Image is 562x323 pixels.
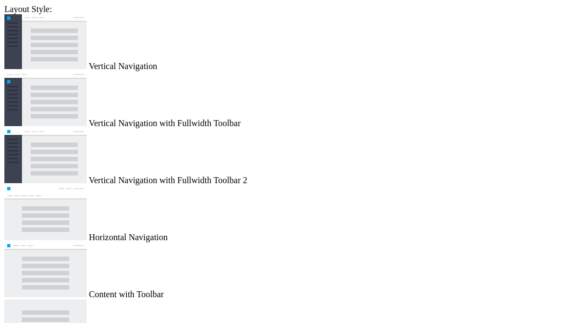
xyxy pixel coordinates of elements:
md-radio-button: Content with Toolbar [4,242,558,299]
md-radio-button: Vertical Navigation with Fullwidth Toolbar 2 [4,128,558,185]
md-radio-button: Horizontal Navigation [4,185,558,242]
md-radio-button: Vertical Navigation with Fullwidth Toolbar [4,71,558,128]
span: Vertical Navigation [89,61,158,71]
img: content-with-toolbar.jpg [4,242,87,297]
span: Vertical Navigation with Fullwidth Toolbar [89,118,241,128]
span: Horizontal Navigation [89,233,168,242]
md-radio-button: Vertical Navigation [4,14,558,71]
span: Vertical Navigation with Fullwidth Toolbar 2 [89,175,248,185]
span: Content with Toolbar [89,290,164,299]
img: vertical-nav.jpg [4,14,87,69]
div: Layout Style: [4,4,558,14]
img: horizontal-nav.jpg [4,185,87,240]
img: vertical-nav-with-full-toolbar.jpg [4,71,87,126]
img: vertical-nav-with-full-toolbar-2.jpg [4,128,87,183]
